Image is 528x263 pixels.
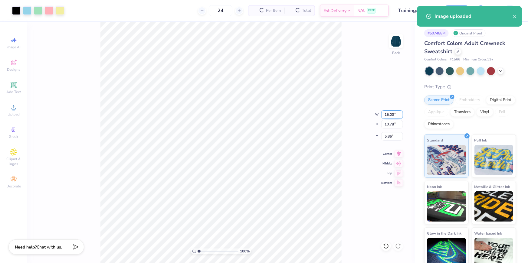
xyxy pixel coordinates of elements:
span: Add Text [6,89,21,94]
span: Middle [381,161,392,166]
span: Decorate [6,184,21,189]
span: Bottom [381,181,392,185]
span: Puff Ink [474,137,487,143]
div: Vinyl [476,108,493,117]
div: Image uploaded [435,13,513,20]
span: Designs [7,67,20,72]
span: Chat with us. [37,244,62,250]
img: Standard [427,145,466,175]
span: N/A [357,8,365,14]
span: Water based Ink [474,230,502,236]
img: Neon Ink [427,191,466,222]
span: Standard [427,137,443,143]
span: Neon Ink [427,183,442,190]
img: Metallic & Glitter Ink [474,191,513,222]
strong: Need help? [15,244,37,250]
img: Back [390,35,402,47]
input: Untitled Design [393,5,438,17]
span: 100 % [240,248,250,254]
span: Minimum Order: 12 + [463,57,494,62]
div: Rhinestones [424,120,454,129]
img: Puff Ink [474,145,513,175]
div: # 507488M [424,29,449,37]
div: Screen Print [424,96,454,105]
div: Back [392,50,400,56]
span: Image AI [7,45,21,50]
span: Glow in the Dark Ink [427,230,461,236]
span: Per Item [266,8,281,14]
span: Est. Delivery [323,8,346,14]
span: FREE [368,8,375,13]
div: Print Type [424,83,516,90]
div: Embroidery [455,96,484,105]
span: Upload [8,112,20,117]
input: – – [209,5,232,16]
div: Applique [424,108,448,117]
span: Center [381,152,392,156]
div: Original Proof [452,29,486,37]
span: Greek [9,134,18,139]
span: Clipart & logos [3,157,24,166]
span: Metallic & Glitter Ink [474,183,510,190]
span: # 1566 [450,57,460,62]
span: Total [302,8,311,14]
div: Foil [495,108,509,117]
div: Transfers [450,108,474,117]
span: Comfort Colors [424,57,447,62]
span: Top [381,171,392,175]
span: Comfort Colors Adult Crewneck Sweatshirt [424,40,505,55]
button: close [513,13,517,20]
div: Digital Print [486,96,515,105]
